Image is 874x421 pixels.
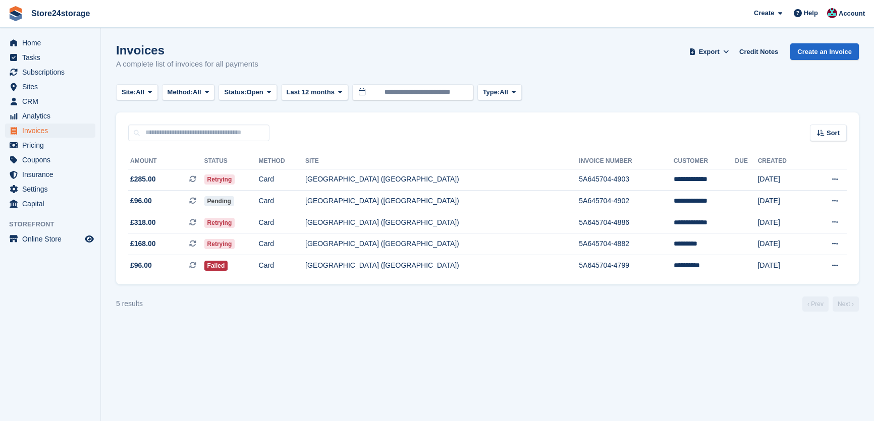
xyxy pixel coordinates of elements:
span: Create [754,8,774,18]
button: Status: Open [219,84,277,101]
th: Site [305,153,579,169]
th: Due [735,153,758,169]
button: Type: All [477,84,522,101]
td: [GEOGRAPHIC_DATA] ([GEOGRAPHIC_DATA]) [305,191,579,212]
p: A complete list of invoices for all payments [116,58,258,70]
td: Card [259,212,306,233]
a: Store24storage [27,5,94,22]
th: Method [259,153,306,169]
span: Home [22,36,83,50]
td: [GEOGRAPHIC_DATA] ([GEOGRAPHIC_DATA]) [305,169,579,191]
span: £318.00 [130,217,156,228]
span: All [193,87,201,97]
a: menu [5,50,95,65]
td: Card [259,191,306,212]
span: Status: [224,87,246,97]
button: Last 12 months [281,84,348,101]
td: [GEOGRAPHIC_DATA] ([GEOGRAPHIC_DATA]) [305,255,579,276]
th: Status [204,153,259,169]
span: Tasks [22,50,83,65]
a: menu [5,36,95,50]
span: All [500,87,508,97]
td: [DATE] [758,169,809,191]
a: Previous [802,296,829,312]
span: Coupons [22,153,83,167]
span: £96.00 [130,260,152,271]
td: 5A645704-4902 [579,191,673,212]
span: Insurance [22,167,83,182]
span: Invoices [22,124,83,138]
a: menu [5,94,95,108]
span: Export [699,47,720,57]
a: menu [5,65,95,79]
a: menu [5,153,95,167]
span: Retrying [204,174,235,185]
span: Type: [483,87,500,97]
span: Sites [22,80,83,94]
a: Next [833,296,859,312]
td: Card [259,169,306,191]
span: Storefront [9,219,100,229]
td: [DATE] [758,191,809,212]
a: menu [5,182,95,196]
td: 5A645704-4903 [579,169,673,191]
span: Capital [22,197,83,211]
span: £96.00 [130,196,152,206]
th: Amount [128,153,204,169]
td: Card [259,255,306,276]
td: Card [259,233,306,255]
h1: Invoices [116,43,258,57]
td: 5A645704-4799 [579,255,673,276]
td: 5A645704-4882 [579,233,673,255]
a: Credit Notes [735,43,782,60]
span: Last 12 months [287,87,335,97]
a: menu [5,138,95,152]
a: menu [5,80,95,94]
span: Open [247,87,263,97]
th: Customer [674,153,735,169]
img: George [827,8,837,18]
td: [GEOGRAPHIC_DATA] ([GEOGRAPHIC_DATA]) [305,233,579,255]
td: [DATE] [758,212,809,233]
td: [GEOGRAPHIC_DATA] ([GEOGRAPHIC_DATA]) [305,212,579,233]
th: Created [758,153,809,169]
span: Help [804,8,818,18]
div: 5 results [116,298,143,309]
a: menu [5,124,95,138]
a: menu [5,232,95,246]
span: £285.00 [130,174,156,185]
td: [DATE] [758,233,809,255]
img: stora-icon-8386f47178a22dfd0bd8f6a31ec36ba5ce8667c1dd55bd0f319d3a0aa187defe.svg [8,6,23,21]
a: menu [5,109,95,123]
button: Export [687,43,731,60]
td: 5A645704-4886 [579,212,673,233]
span: Retrying [204,239,235,249]
a: Preview store [83,233,95,245]
button: Site: All [116,84,158,101]
span: Method: [168,87,193,97]
nav: Page [800,296,861,312]
span: Pending [204,196,234,206]
span: Failed [204,261,228,271]
td: [DATE] [758,255,809,276]
span: CRM [22,94,83,108]
span: £168.00 [130,238,156,249]
span: Online Store [22,232,83,246]
span: Settings [22,182,83,196]
span: Site: [122,87,136,97]
a: menu [5,167,95,182]
span: Analytics [22,109,83,123]
a: menu [5,197,95,211]
span: All [136,87,144,97]
th: Invoice Number [579,153,673,169]
span: Retrying [204,218,235,228]
span: Pricing [22,138,83,152]
span: Subscriptions [22,65,83,79]
button: Method: All [162,84,215,101]
span: Account [839,9,865,19]
a: Create an Invoice [790,43,859,60]
span: Sort [827,128,840,138]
